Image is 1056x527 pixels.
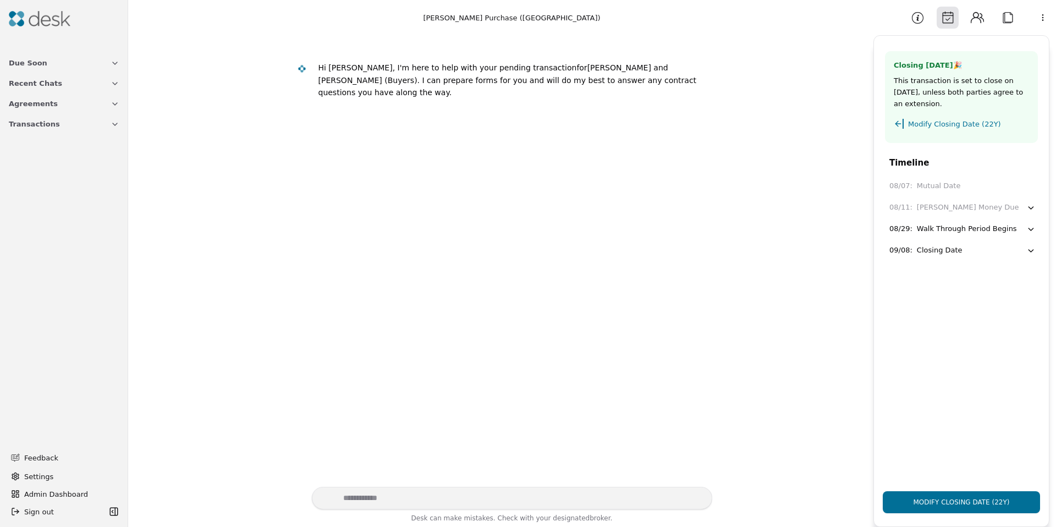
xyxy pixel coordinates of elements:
div: [PERSON_NAME] Money Due [917,202,1019,213]
button: 08/07:Mutual Date [885,176,1040,196]
button: Settings [7,468,122,485]
div: 09/08 : [889,245,912,256]
button: Recent Chats [2,73,126,94]
div: Mutual Date [917,180,961,192]
div: [PERSON_NAME] Purchase ([GEOGRAPHIC_DATA]) [423,12,600,24]
button: Modify Closing Date (22Y) [883,491,1040,513]
div: Walk Through Period Begins [917,223,1017,235]
div: Timeline [874,156,1049,169]
button: 09/08:Closing Date [885,240,1040,261]
div: Desk can make mistakes. Check with your broker. [312,513,712,527]
div: for [576,63,587,72]
button: Transactions [2,114,126,134]
div: . I can prepare forms for you and will do my best to answer any contract questions you have along... [318,76,697,97]
span: Transactions [9,118,60,130]
div: [PERSON_NAME] and [PERSON_NAME] (Buyers) [318,62,703,99]
div: 08/11 : [889,202,912,213]
span: Settings [24,471,53,482]
div: 08/29 : [889,223,912,235]
span: Due Soon [9,57,47,69]
button: Sign out [7,503,106,520]
img: Desk [297,64,306,74]
span: Sign out [24,506,54,518]
button: Modify Closing Date (22Y) [894,109,1029,134]
img: Desk [9,11,70,26]
button: Due Soon [2,53,126,73]
span: Modify Closing Date (22Y) [908,118,1001,130]
textarea: Write your prompt here [312,487,712,509]
div: Closing Date [917,245,963,256]
button: Admin Dashboard [7,485,122,503]
button: Agreements [2,94,126,114]
p: This transaction is set to close on [DATE], unless both parties agree to an extension. [894,75,1029,109]
span: Agreements [9,98,58,109]
span: designated [553,514,590,522]
div: Hi [PERSON_NAME], I'm here to help with your pending transaction [318,63,577,72]
button: 08/11:[PERSON_NAME] Money Due [885,197,1040,218]
button: Feedback [4,448,119,468]
span: Admin Dashboard [24,488,117,500]
h3: Closing [DATE] 🎉 [894,60,1029,75]
button: 08/29:Walk Through Period Begins [885,219,1040,239]
span: Recent Chats [9,78,62,89]
span: Feedback [24,452,113,464]
div: 08/07 : [889,180,912,192]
